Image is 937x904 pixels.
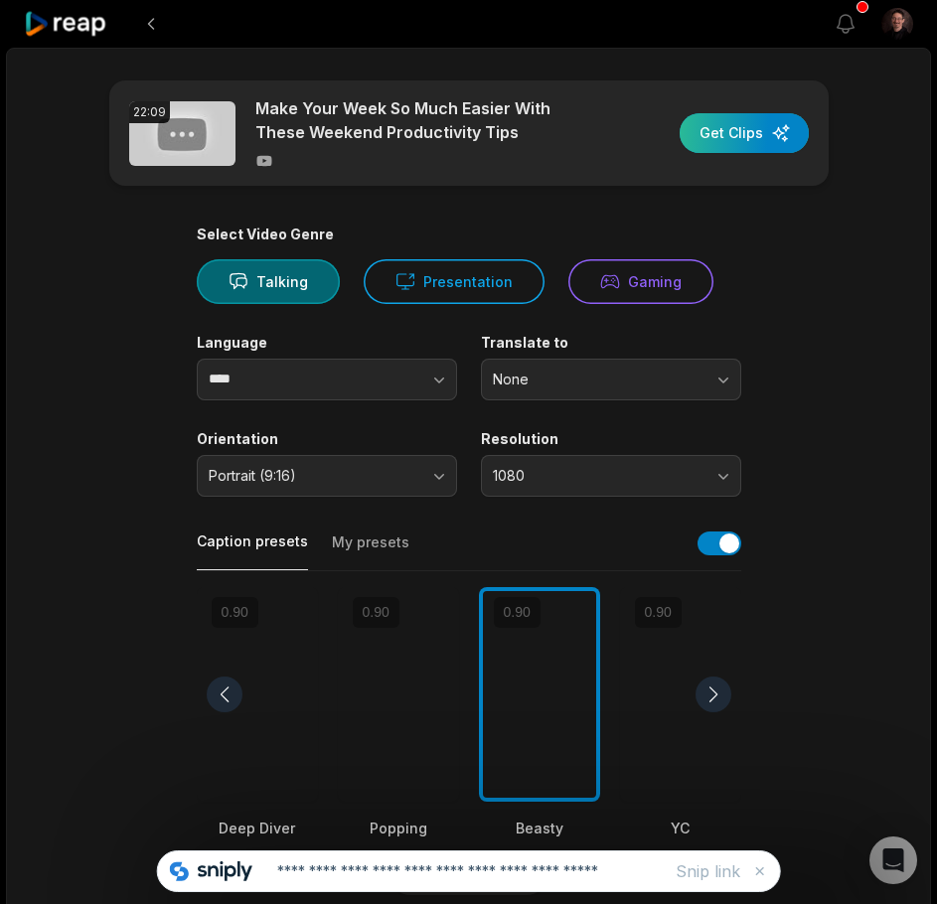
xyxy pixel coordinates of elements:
[56,32,97,48] div: v 4.0.25
[479,818,600,838] div: Beasty
[209,467,417,485] span: Portrait (9:16)
[493,467,702,485] span: 1080
[197,334,457,352] label: Language
[197,430,457,448] label: Orientation
[332,532,409,570] button: My presets
[680,113,809,153] button: Get Clips
[869,836,917,884] div: Open Intercom Messenger
[364,259,545,304] button: Presentation
[54,115,70,131] img: tab_domain_overview_orange.svg
[481,430,741,448] label: Resolution
[52,52,219,68] div: Domain: [DOMAIN_NAME]
[32,32,48,48] img: logo_orange.svg
[220,117,335,130] div: Keywords by Traffic
[129,101,170,123] div: 22:09
[568,259,713,304] button: Gaming
[32,52,48,68] img: website_grey.svg
[197,455,457,497] button: Portrait (9:16)
[197,818,318,838] div: Deep Diver
[481,455,741,497] button: 1080
[481,334,741,352] label: Translate to
[197,226,741,243] div: Select Video Genre
[197,531,308,570] button: Caption presets
[197,259,340,304] button: Talking
[493,371,702,388] span: None
[481,359,741,400] button: None
[198,115,214,131] img: tab_keywords_by_traffic_grey.svg
[338,818,459,838] div: Popping
[255,96,598,144] p: Make Your Week So Much Easier With These Weekend Productivity Tips
[620,818,741,838] div: YC
[76,117,178,130] div: Domain Overview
